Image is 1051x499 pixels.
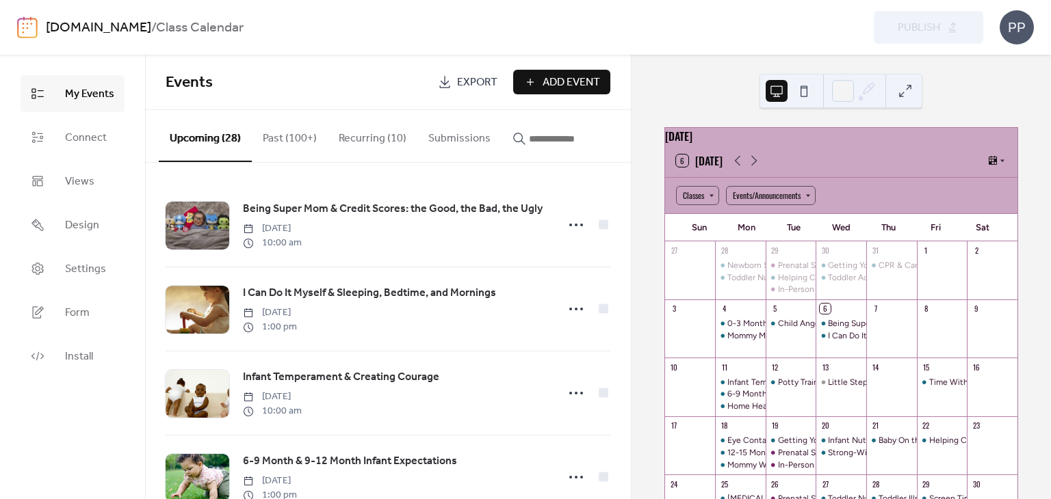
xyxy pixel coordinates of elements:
[17,16,38,38] img: logo
[828,447,1024,459] div: Strong-Willed Children & Bonding With Your Toddler
[727,318,892,329] div: 0-3 Month & 3-6 Month Infant Expectations
[65,305,90,321] span: Form
[715,401,766,412] div: Home Health & Anger Management
[816,260,866,271] div: Getting Your Child to Eat & Creating Confidence
[723,214,770,241] div: Mon
[921,478,931,489] div: 29
[243,390,302,404] span: [DATE]
[243,368,439,386] a: Infant Temperament & Creating Courage
[669,362,679,372] div: 10
[816,318,866,329] div: Being Super Mom & Credit Scores: the Good, the Bad, the Ugly
[727,388,895,400] div: 6-9 Month & 9-12 Month Infant Expectations
[727,401,851,412] div: Home Health & [MEDICAL_DATA]
[816,377,866,388] div: Little Steps Altered Hours
[959,214,1007,241] div: Sat
[65,349,93,365] span: Install
[669,245,679,256] div: 27
[65,86,114,103] span: My Events
[816,447,866,459] div: Strong-Willed Children & Bonding With Your Toddler
[828,272,984,284] div: Toddler Accidents & Your Financial Future
[671,151,727,170] button: 6[DATE]
[543,75,600,91] span: Add Event
[676,214,723,241] div: Sun
[912,214,959,241] div: Fri
[766,459,816,471] div: In-Person Prenatal Series
[971,245,981,256] div: 2
[513,70,610,94] button: Add Event
[866,260,917,271] div: CPR & Car Seat Safety
[727,377,880,388] div: Infant Temperament & Creating Courage
[65,174,94,190] span: Views
[770,362,780,372] div: 12
[870,362,881,372] div: 14
[243,200,543,218] a: Being Super Mom & Credit Scores: the Good, the Bad, the Ugly
[820,245,830,256] div: 30
[65,261,106,278] span: Settings
[243,221,302,236] span: [DATE]
[828,330,1026,342] div: I Can Do It Myself & Sleeping, Bedtime, and Mornings
[770,420,780,431] div: 19
[159,110,252,162] button: Upcoming (28)
[243,236,302,250] span: 10:00 am
[719,362,729,372] div: 11
[870,245,881,256] div: 31
[766,272,816,284] div: Helping Children Process Change & Siblings
[766,318,816,329] div: Child Anger & Creating Honesty
[328,110,417,161] button: Recurring (10)
[879,435,1031,446] div: Baby On the Move & Staying Out of Debt
[166,68,213,98] span: Events
[921,304,931,314] div: 8
[665,128,1017,144] div: [DATE]
[820,478,830,489] div: 27
[870,478,881,489] div: 28
[818,214,865,241] div: Wed
[243,306,297,320] span: [DATE]
[727,435,935,446] div: Eye Contact Means Love & Words Matter: Magic Words
[971,362,981,372] div: 16
[727,330,879,342] div: Mommy Milestones & Creating Kindness
[252,110,328,161] button: Past (100+)
[820,304,830,314] div: 6
[816,435,866,446] div: Infant Nutrition & Budget 101
[770,214,818,241] div: Tue
[243,320,297,334] span: 1:00 pm
[21,119,125,156] a: Connect
[243,474,297,488] span: [DATE]
[778,272,944,284] div: Helping Children Process Change & Siblings
[778,260,834,271] div: Prenatal Series
[816,272,866,284] div: Toddler Accidents & Your Financial Future
[770,478,780,489] div: 26
[715,459,766,471] div: Mommy Work & Quality Childcare
[715,330,766,342] div: Mommy Milestones & Creating Kindness
[778,377,954,388] div: Potty Training & Fighting the Impulse to Spend
[243,285,496,301] span: I Can Do It Myself & Sleeping, Bedtime, and Mornings
[21,75,125,112] a: My Events
[65,217,99,234] span: Design
[820,420,830,431] div: 20
[719,478,729,489] div: 25
[428,70,508,94] a: Export
[21,206,125,243] a: Design
[778,318,899,329] div: Child Anger & Creating Honesty
[727,447,874,459] div: 12-15 Month & 15-18 Month Milestones
[719,304,729,314] div: 4
[828,377,926,388] div: Little Steps Altered Hours
[727,272,846,284] div: Toddler Nutrition & Toddler Play
[1000,10,1034,44] div: PP
[243,404,302,418] span: 10:00 am
[917,435,968,446] div: Helping Children Process Change & Siblings
[870,420,881,431] div: 21
[828,260,1011,271] div: Getting Your Child to Eat & Creating Confidence
[766,284,816,295] div: In-Person Prenatal Series
[21,163,125,200] a: Views
[715,318,766,329] div: 0-3 Month & 3-6 Month Infant Expectations
[669,478,679,489] div: 24
[715,377,766,388] div: Infant Temperament & Creating Courage
[971,420,981,431] div: 23
[715,388,766,400] div: 6-9 Month & 9-12 Month Infant Expectations
[766,377,816,388] div: Potty Training & Fighting the Impulse to Spend
[727,459,853,471] div: Mommy Work & Quality Childcare
[971,478,981,489] div: 30
[243,453,457,470] span: 6-9 Month & 9-12 Month Infant Expectations
[669,420,679,431] div: 17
